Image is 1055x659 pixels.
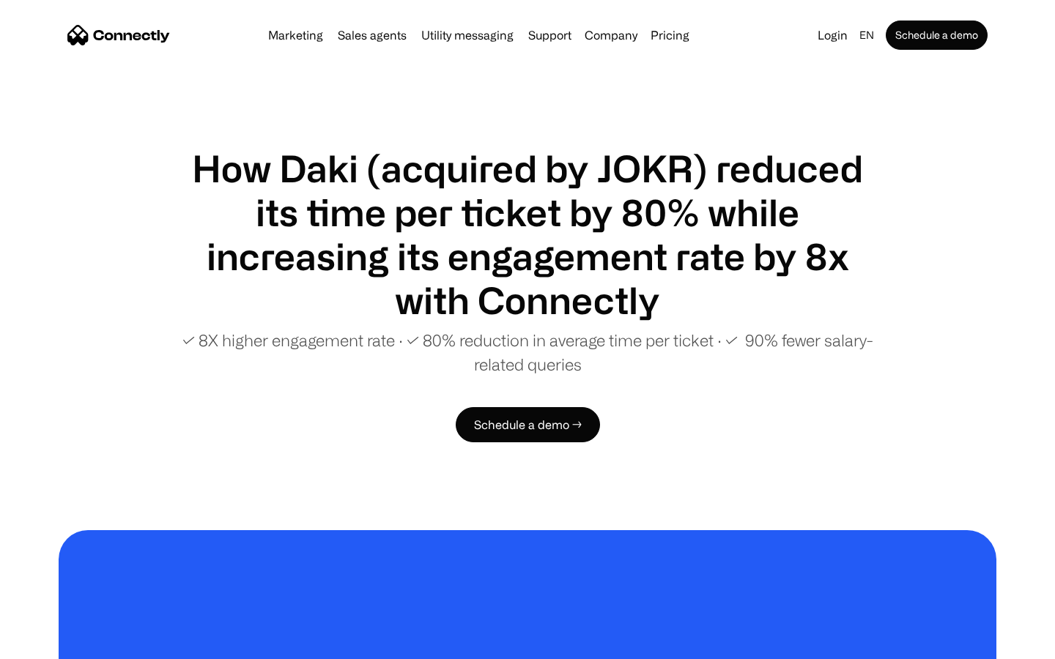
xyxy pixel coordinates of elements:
[176,146,879,322] h1: How Daki (acquired by JOKR) reduced its time per ticket by 80% while increasing its engagement ra...
[812,25,854,45] a: Login
[645,29,695,41] a: Pricing
[29,633,88,654] ul: Language list
[332,29,412,41] a: Sales agents
[886,21,988,50] a: Schedule a demo
[456,407,600,442] a: Schedule a demo →
[15,632,88,654] aside: Language selected: English
[859,25,874,45] div: en
[585,25,637,45] div: Company
[262,29,329,41] a: Marketing
[415,29,519,41] a: Utility messaging
[522,29,577,41] a: Support
[176,328,879,376] p: ✓ 8X higher engagement rate ∙ ✓ 80% reduction in average time per ticket ∙ ✓ 90% fewer salary-rel...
